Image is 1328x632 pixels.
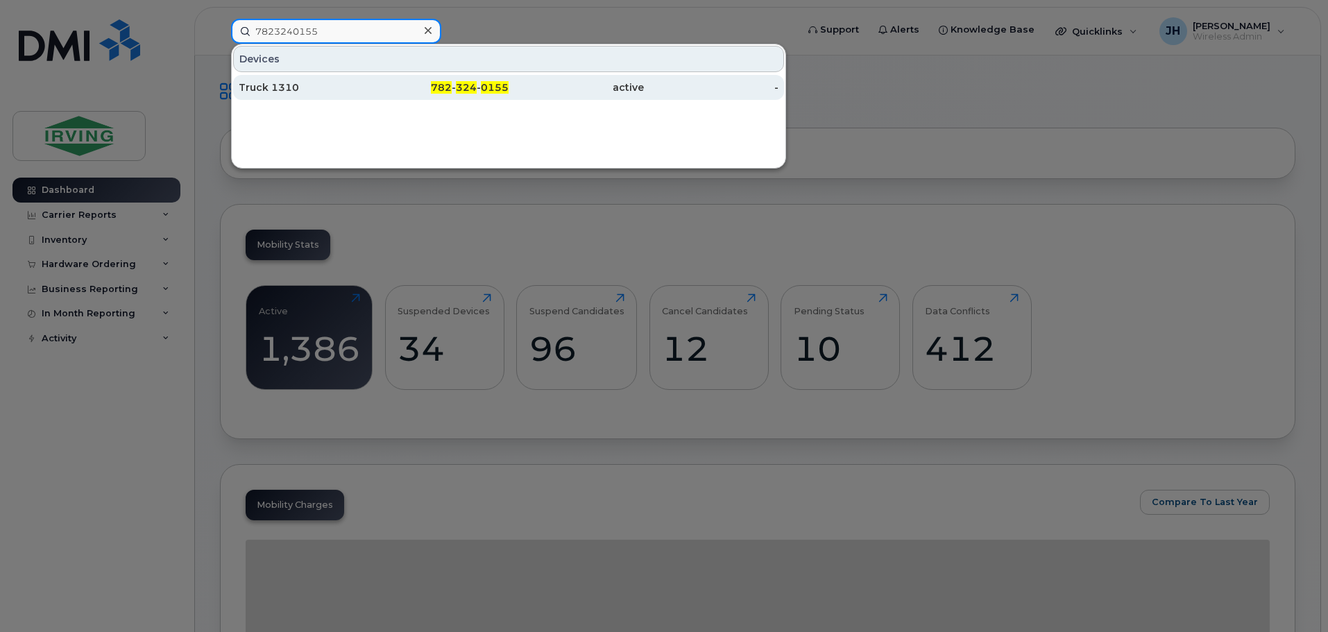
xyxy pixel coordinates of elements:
[481,81,509,94] span: 0155
[233,46,784,72] div: Devices
[374,80,509,94] div: - -
[239,80,374,94] div: Truck 1310
[233,75,784,100] a: Truck 1310782-324-0155active-
[456,81,477,94] span: 324
[431,81,452,94] span: 782
[509,80,644,94] div: active
[644,80,779,94] div: -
